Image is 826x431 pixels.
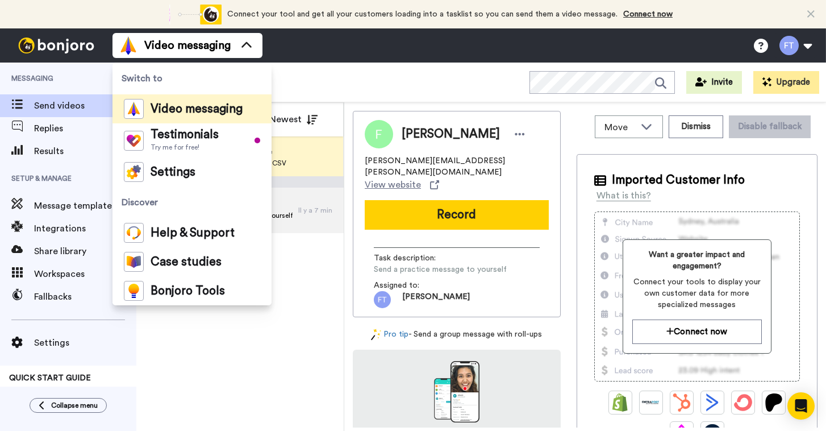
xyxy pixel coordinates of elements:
button: Dismiss [669,115,723,138]
span: Share library [34,244,136,258]
span: Collapse menu [51,401,98,410]
button: Collapse menu [30,398,107,413]
span: Try me for free! [151,143,219,152]
button: Upgrade [753,71,819,94]
a: Video messaging [112,94,272,123]
div: What is this? [596,189,651,202]
button: Record [365,200,549,230]
span: Discover [112,187,272,218]
span: Connect your tools to display your own customer data for more specialized messages [632,276,762,310]
a: View website [365,178,439,192]
span: [PERSON_NAME] [402,291,470,308]
span: Connect your tool and get all your customers loading into a tasklist so you can send them a video... [227,10,618,18]
span: Results [34,144,136,158]
div: animation [159,5,222,24]
button: Newest [261,108,326,131]
a: Pro tip [371,329,408,341]
span: Send a practice message to yourself [374,264,507,275]
span: Case studies [151,256,222,268]
img: bj-tools-colored.svg [124,281,144,301]
img: Shopify [611,393,629,412]
span: Want a greater impact and engagement? [632,249,762,272]
img: ConvertKit [734,393,752,412]
a: Bonjoro Tools [112,276,272,305]
span: Workspaces [34,267,136,281]
span: Send videos [34,99,115,113]
span: Bonjoro Tools [151,285,225,297]
img: ActiveCampaign [703,393,721,412]
span: Settings [151,167,195,178]
img: Ontraport [642,393,660,412]
button: Disable fallback [729,115,811,138]
img: settings-colored.svg [124,162,144,182]
img: bj-logo-header-white.svg [14,38,99,53]
a: TestimonialsTry me for free! [112,123,272,158]
span: QUICK START GUIDE [9,374,91,382]
img: Hubspot [673,393,691,412]
a: Case studies [112,247,272,276]
button: Connect now [632,320,762,344]
span: Integrations [34,222,115,235]
span: Switch to [112,63,272,94]
a: Help & Support [112,218,272,247]
span: Imported Customer Info [612,172,745,189]
span: Video messaging [151,103,243,115]
span: Help & Support [151,227,235,239]
button: Invite [686,71,742,94]
span: Settings [34,336,136,350]
a: Settings [112,158,272,187]
span: View website [365,178,421,192]
span: Replies [34,122,136,135]
img: magic-wand.svg [371,329,381,341]
span: Video messaging [144,38,231,53]
img: help-and-support-colored.svg [124,223,144,243]
div: Il y a 7 min [298,206,338,215]
img: ft.png [374,291,391,308]
img: download [434,361,479,422]
img: vm-color.svg [119,36,137,55]
span: Message template [34,199,136,213]
img: vm-color.svg [124,99,144,119]
span: Move [604,121,635,134]
img: tm-color.svg [124,131,144,151]
span: Fallbacks [34,290,136,304]
span: Testimonials [151,129,219,140]
div: - Send a group message with roll-ups [353,329,561,341]
img: Patreon [765,393,783,412]
span: Assigned to: [374,280,453,291]
img: Image of Fred thibeault [365,120,393,148]
img: case-study-colored.svg [124,252,144,272]
a: Connect now [623,10,673,18]
span: [PERSON_NAME] [402,126,500,143]
div: Open Intercom Messenger [787,392,815,420]
span: [PERSON_NAME][EMAIL_ADDRESS][PERSON_NAME][DOMAIN_NAME] [365,155,549,178]
span: Task description : [374,252,453,264]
